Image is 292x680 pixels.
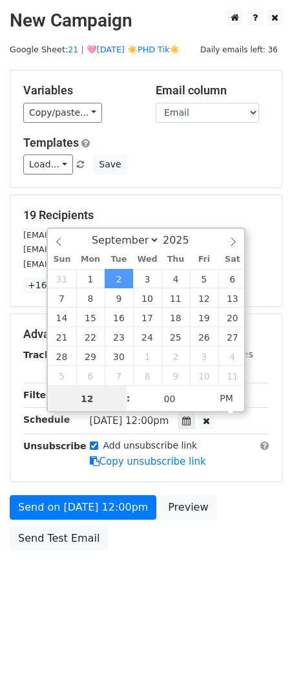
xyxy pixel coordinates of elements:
a: Load... [23,154,73,175]
span: Sun [48,255,76,264]
span: August 31, 2025 [48,269,76,288]
strong: Unsubscribe [23,441,87,451]
span: September 19, 2025 [190,308,218,327]
a: Copy unsubscribe link [90,456,206,467]
span: September 2, 2025 [105,269,133,288]
a: Copy/paste... [23,103,102,123]
span: September 14, 2025 [48,308,76,327]
span: September 25, 2025 [162,327,190,346]
input: Year [160,234,206,246]
label: UTM Codes [202,348,253,361]
h2: New Campaign [10,10,282,32]
span: September 6, 2025 [218,269,247,288]
a: Preview [160,495,216,520]
span: October 1, 2025 [133,346,162,366]
span: [DATE] 12:00pm [90,415,169,427]
span: September 13, 2025 [218,288,247,308]
span: September 8, 2025 [76,288,105,308]
a: +16 more [23,277,78,293]
span: Thu [162,255,190,264]
span: October 11, 2025 [218,366,247,385]
strong: Schedule [23,414,70,425]
span: September 11, 2025 [162,288,190,308]
span: September 1, 2025 [76,269,105,288]
iframe: Chat Widget [227,618,292,680]
span: October 9, 2025 [162,366,190,385]
a: Send Test Email [10,526,108,551]
span: October 4, 2025 [218,346,247,366]
span: September 27, 2025 [218,327,247,346]
span: September 23, 2025 [105,327,133,346]
a: 21 | 🩷[DATE] ☀️PHD Tik☀️ [68,45,180,54]
span: September 3, 2025 [133,269,162,288]
a: Daily emails left: 36 [196,45,282,54]
span: Sat [218,255,247,264]
h5: 19 Recipients [23,208,269,222]
span: September 4, 2025 [162,269,190,288]
small: Google Sheet: [10,45,180,54]
h5: Advanced [23,327,269,341]
span: September 28, 2025 [48,346,76,366]
span: September 24, 2025 [133,327,162,346]
span: September 30, 2025 [105,346,133,366]
span: October 5, 2025 [48,366,76,385]
span: September 21, 2025 [48,327,76,346]
span: September 12, 2025 [190,288,218,308]
small: [EMAIL_ADDRESS][DOMAIN_NAME] [23,230,167,240]
small: [EMAIL_ADDRESS][DOMAIN_NAME] [23,244,167,254]
span: Fri [190,255,218,264]
span: Tue [105,255,133,264]
span: September 29, 2025 [76,346,105,366]
span: Daily emails left: 36 [196,43,282,57]
span: September 20, 2025 [218,308,247,327]
strong: Tracking [23,350,67,360]
span: September 5, 2025 [190,269,218,288]
span: Mon [76,255,105,264]
span: September 26, 2025 [190,327,218,346]
input: Hour [48,386,127,412]
span: September 9, 2025 [105,288,133,308]
span: October 6, 2025 [76,366,105,385]
span: September 10, 2025 [133,288,162,308]
span: October 7, 2025 [105,366,133,385]
span: September 15, 2025 [76,308,105,327]
span: October 3, 2025 [190,346,218,366]
label: Add unsubscribe link [103,439,198,452]
span: October 10, 2025 [190,366,218,385]
span: Click to toggle [209,385,244,411]
span: : [127,385,130,411]
a: Templates [23,136,79,149]
span: September 18, 2025 [162,308,190,327]
input: Minute [130,386,209,412]
span: September 7, 2025 [48,288,76,308]
button: Save [93,154,127,175]
a: Send on [DATE] 12:00pm [10,495,156,520]
span: October 2, 2025 [162,346,190,366]
span: Wed [133,255,162,264]
span: October 8, 2025 [133,366,162,385]
span: September 22, 2025 [76,327,105,346]
h5: Variables [23,83,136,98]
h5: Email column [156,83,269,98]
strong: Filters [23,390,56,400]
span: September 16, 2025 [105,308,133,327]
span: September 17, 2025 [133,308,162,327]
small: [EMAIL_ADDRESS][DOMAIN_NAME] [23,259,167,269]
